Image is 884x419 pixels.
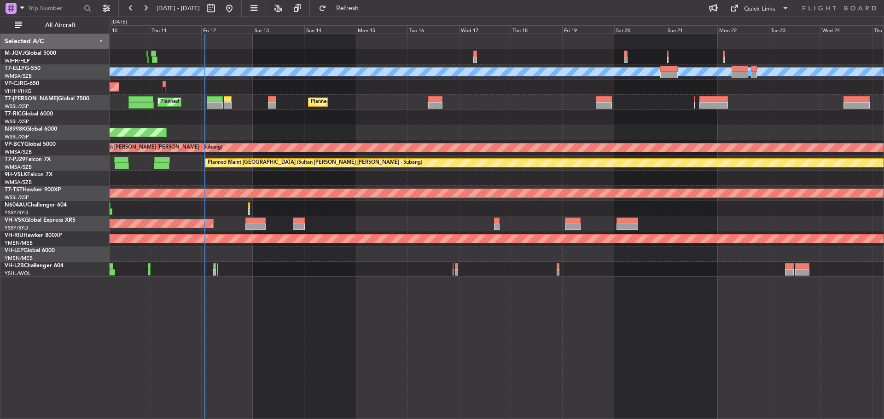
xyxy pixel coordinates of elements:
a: M-JGVJGlobal 5000 [5,51,56,56]
div: Planned Maint [GEOGRAPHIC_DATA] (Seletar) [311,95,419,109]
span: All Aircraft [24,22,97,29]
a: YMEN/MEB [5,240,33,247]
div: Sat 13 [253,25,304,34]
span: T7-ELLY [5,66,25,71]
div: Mon 22 [717,25,769,34]
span: VH-RIU [5,233,23,238]
div: Tue 23 [769,25,820,34]
a: VHHH/HKG [5,88,32,95]
a: VH-L2BChallenger 604 [5,263,64,269]
div: Sun 14 [304,25,356,34]
a: T7-TSTHawker 900XP [5,187,61,193]
div: Quick Links [744,5,775,14]
div: Wed 24 [820,25,872,34]
a: VH-VSKGlobal Express XRS [5,218,76,223]
a: WSSL/XSP [5,103,29,110]
div: [DATE] [111,18,127,26]
a: N604AUChallenger 604 [5,202,67,208]
a: YSHL/WOL [5,270,31,277]
button: Refresh [314,1,370,16]
a: VH-LEPGlobal 6000 [5,248,55,253]
span: VP-BCY [5,142,24,147]
a: WMSA/SZB [5,179,32,186]
a: WSSL/XSP [5,133,29,140]
a: WIHH/HLP [5,57,30,64]
div: Tue 16 [407,25,459,34]
span: [DATE] - [DATE] [157,4,200,12]
span: VH-LEP [5,248,23,253]
input: Trip Number [28,1,81,15]
a: VP-CJRG-650 [5,81,39,86]
button: All Aircraft [10,18,100,33]
a: N8998KGlobal 6000 [5,126,57,132]
a: T7-[PERSON_NAME]Global 7500 [5,96,89,102]
span: M-JGVJ [5,51,25,56]
a: VP-BCYGlobal 5000 [5,142,56,147]
a: 9H-VSLKFalcon 7X [5,172,52,178]
a: WMSA/SZB [5,164,32,171]
span: VP-CJR [5,81,23,86]
div: Wed 17 [459,25,511,34]
span: Refresh [328,5,367,11]
div: Fri 19 [562,25,614,34]
a: YSSY/SYD [5,209,28,216]
div: Sun 21 [666,25,717,34]
div: Unplanned Maint [GEOGRAPHIC_DATA] (Sultan [PERSON_NAME] [PERSON_NAME] - Subang) [1,141,222,155]
div: Sat 20 [614,25,666,34]
div: Wed 10 [98,25,150,34]
div: Thu 18 [511,25,562,34]
a: WSSL/XSP [5,118,29,125]
div: Thu 11 [150,25,201,34]
span: T7-[PERSON_NAME] [5,96,58,102]
span: 9H-VSLK [5,172,27,178]
div: Fri 12 [201,25,253,34]
a: WMSA/SZB [5,149,32,155]
a: WSSL/XSP [5,194,29,201]
a: YSSY/SYD [5,224,28,231]
span: T7-PJ29 [5,157,25,162]
a: WMSA/SZB [5,73,32,80]
span: N8998K [5,126,26,132]
span: T7-RIC [5,111,22,117]
div: Planned Maint Dubai (Al Maktoum Intl) [160,95,251,109]
a: VH-RIUHawker 800XP [5,233,62,238]
button: Quick Links [726,1,794,16]
a: T7-PJ29Falcon 7X [5,157,51,162]
span: VH-VSK [5,218,25,223]
span: VH-L2B [5,263,24,269]
a: YMEN/MEB [5,255,33,262]
a: T7-RICGlobal 6000 [5,111,53,117]
div: Mon 15 [356,25,407,34]
span: N604AU [5,202,27,208]
a: T7-ELLYG-550 [5,66,41,71]
div: Planned Maint [GEOGRAPHIC_DATA] (Sultan [PERSON_NAME] [PERSON_NAME] - Subang) [208,156,422,170]
span: T7-TST [5,187,23,193]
